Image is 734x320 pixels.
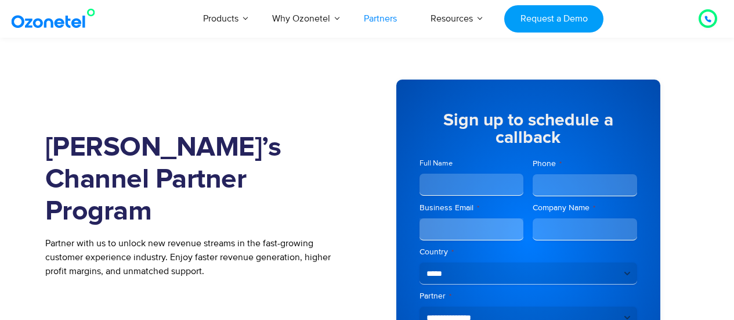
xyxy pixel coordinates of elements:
[420,112,637,146] h5: Sign up to schedule a callback
[420,202,524,214] label: Business Email
[45,236,350,278] p: Partner with us to unlock new revenue streams in the fast-growing customer experience industry. E...
[533,202,637,214] label: Company Name
[504,5,603,33] a: Request a Demo
[45,132,350,228] h1: [PERSON_NAME]’s Channel Partner Program
[420,246,637,258] label: Country
[533,158,637,170] label: Phone
[420,158,524,169] label: Full Name
[420,290,637,302] label: Partner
